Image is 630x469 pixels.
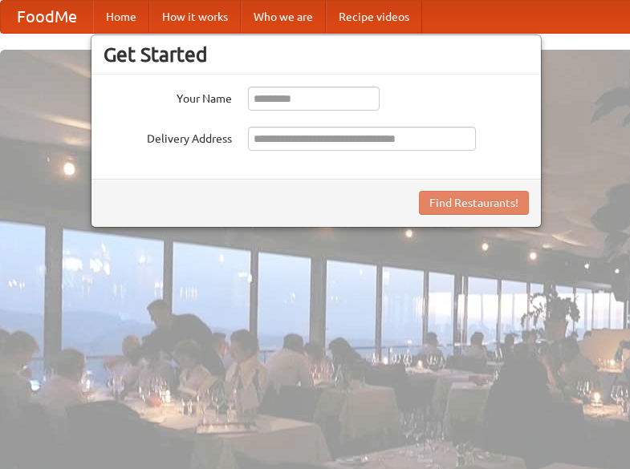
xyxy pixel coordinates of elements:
[104,42,529,67] h3: Get Started
[93,1,149,33] a: Home
[326,1,422,33] a: Recipe videos
[241,1,326,33] a: Who we are
[1,1,93,33] a: FoodMe
[104,87,232,107] label: Your Name
[149,1,241,33] a: How it works
[104,127,232,147] label: Delivery Address
[419,191,529,215] button: Find Restaurants!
